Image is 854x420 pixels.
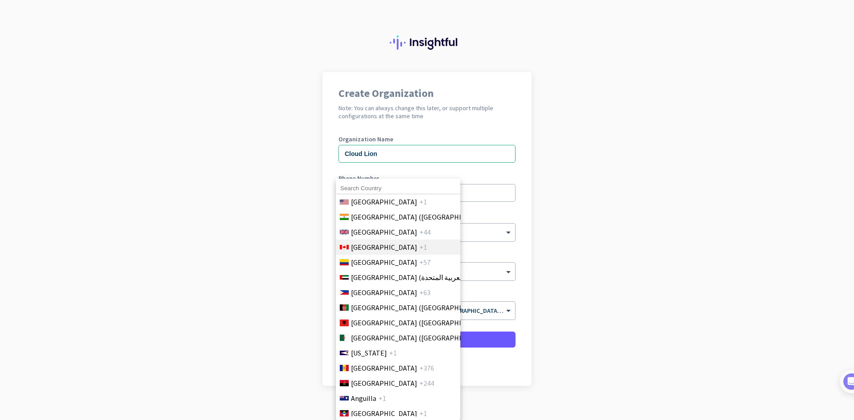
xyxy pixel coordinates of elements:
[336,183,460,194] input: Search Country
[351,272,491,283] span: [GEOGRAPHIC_DATA] (‫الإمارات العربية المتحدة‬‎)
[419,196,427,207] span: +1
[351,363,417,373] span: [GEOGRAPHIC_DATA]
[351,378,417,388] span: [GEOGRAPHIC_DATA]
[351,242,417,252] span: [GEOGRAPHIC_DATA]
[351,287,417,298] span: [GEOGRAPHIC_DATA]
[351,302,490,313] span: [GEOGRAPHIC_DATA] (‫[GEOGRAPHIC_DATA]‬‎)
[351,317,490,328] span: [GEOGRAPHIC_DATA] ([GEOGRAPHIC_DATA])
[351,393,376,404] span: Anguilla
[351,227,417,237] span: [GEOGRAPHIC_DATA]
[379,393,386,404] span: +1
[419,378,434,388] span: +244
[351,257,417,268] span: [GEOGRAPHIC_DATA]
[419,227,431,237] span: +44
[351,332,490,343] span: [GEOGRAPHIC_DATA] (‫[GEOGRAPHIC_DATA]‬‎)
[389,348,397,358] span: +1
[419,363,434,373] span: +376
[351,196,417,207] span: [GEOGRAPHIC_DATA]
[351,408,417,419] span: [GEOGRAPHIC_DATA]
[351,348,387,358] span: [US_STATE]
[419,242,427,252] span: +1
[419,408,427,419] span: +1
[419,287,431,298] span: +63
[351,212,490,222] span: [GEOGRAPHIC_DATA] ([GEOGRAPHIC_DATA])
[419,257,431,268] span: +57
